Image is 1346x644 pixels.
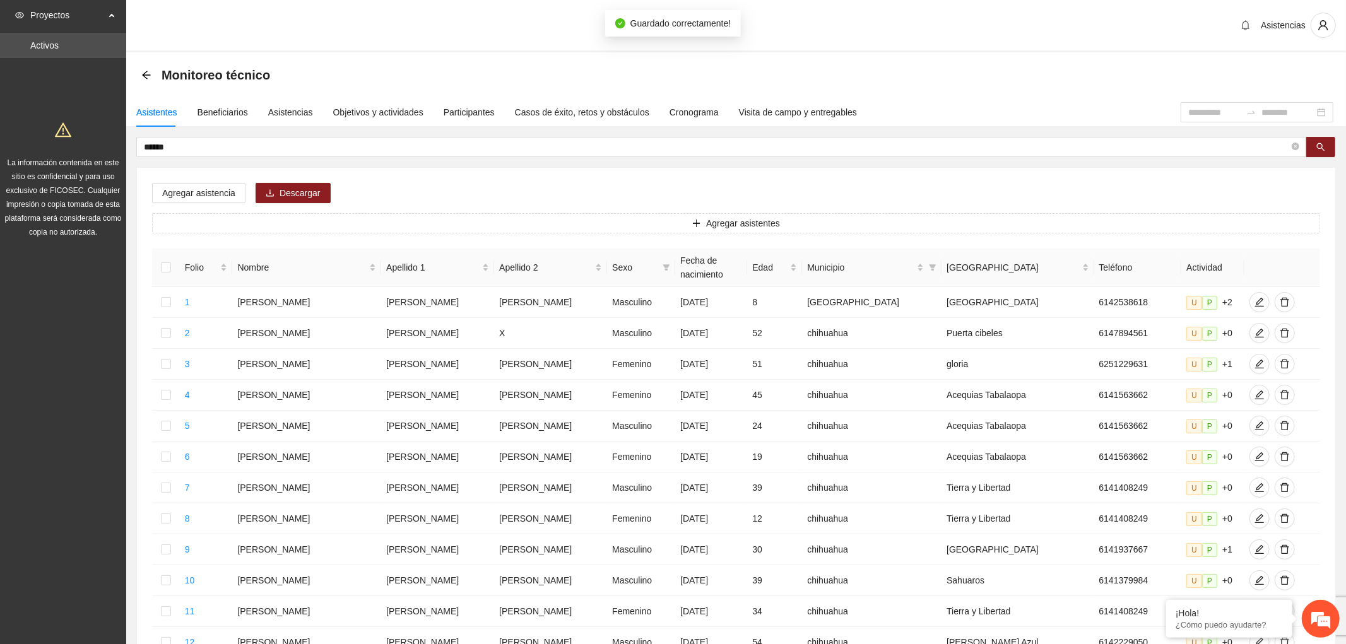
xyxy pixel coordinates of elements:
span: Proyectos [30,3,105,28]
span: Folio [185,261,218,274]
td: Masculino [607,411,675,442]
textarea: Escriba su mensaje y pulse “Intro” [6,344,240,389]
td: 6141408249 [1094,596,1182,627]
th: Municipio [802,249,942,287]
td: 24 [747,411,802,442]
span: bell [1236,20,1255,30]
td: chihuahua [802,380,942,411]
td: 6141379984 [1094,565,1182,596]
span: download [266,189,275,199]
th: Teléfono [1094,249,1182,287]
td: [PERSON_NAME] [494,472,607,503]
td: Femenino [607,503,675,534]
td: [DATE] [675,472,747,503]
span: delete [1275,421,1294,431]
td: [PERSON_NAME] [232,318,381,349]
span: delete [1275,483,1294,493]
span: user [1311,20,1335,31]
span: U [1186,389,1202,402]
td: Sahuaros [942,565,1094,596]
td: [DATE] [675,565,747,596]
td: [PERSON_NAME] [232,349,381,380]
td: chihuahua [802,349,942,380]
td: [PERSON_NAME] [381,503,494,534]
td: chihuahua [802,442,942,472]
button: delete [1275,508,1295,529]
a: 9 [185,544,190,554]
button: edit [1249,447,1270,467]
a: Activos [30,40,59,50]
span: P [1202,419,1217,433]
td: [PERSON_NAME] [494,349,607,380]
td: Acequias Tabalaopa [942,380,1094,411]
div: Back [141,70,151,81]
span: La información contenida en este sitio es confidencial y para uso exclusivo de FICOSEC. Cualquier... [5,158,122,237]
td: chihuahua [802,318,942,349]
span: U [1186,481,1202,495]
a: 6 [185,452,190,462]
span: U [1186,419,1202,433]
div: Asistentes [136,105,177,119]
td: +0 [1181,380,1244,411]
div: Cronograma [670,105,719,119]
span: Edad [752,261,788,274]
td: chihuahua [802,534,942,565]
td: [GEOGRAPHIC_DATA] [802,287,942,318]
button: plusAgregar asistentes [152,213,1320,233]
span: filter [663,264,670,271]
span: U [1186,543,1202,557]
td: [DATE] [675,442,747,472]
td: [PERSON_NAME] [494,534,607,565]
span: filter [929,264,936,271]
span: swap-right [1246,107,1256,117]
td: gloria [942,349,1094,380]
td: [DATE] [675,318,747,349]
td: [PERSON_NAME] [381,318,494,349]
span: delete [1275,575,1294,585]
th: Colonia [942,249,1094,287]
td: chihuahua [802,565,942,596]
button: edit [1249,570,1270,590]
button: delete [1275,416,1295,436]
a: 8 [185,513,190,524]
td: Tierra y Libertad [942,503,1094,534]
button: delete [1275,354,1295,374]
td: [PERSON_NAME] [494,565,607,596]
th: Actividad [1181,249,1244,287]
th: Apellido 2 [494,249,607,287]
span: edit [1250,328,1269,338]
span: P [1202,543,1217,557]
button: user [1311,13,1336,38]
button: edit [1249,416,1270,436]
td: [DATE] [675,596,747,627]
span: Monitoreo técnico [162,65,270,85]
span: Apellido 1 [386,261,480,274]
td: [PERSON_NAME] [494,380,607,411]
td: [PERSON_NAME] [232,565,381,596]
button: edit [1249,354,1270,374]
td: Femenino [607,349,675,380]
span: edit [1250,575,1269,585]
span: P [1202,574,1217,588]
td: +2 [1181,287,1244,318]
td: [DATE] [675,503,747,534]
td: 6141408249 [1094,503,1182,534]
td: Tierra y Libertad [942,596,1094,627]
span: edit [1250,513,1269,524]
div: Participantes [444,105,495,119]
td: 6147894561 [1094,318,1182,349]
div: Casos de éxito, retos y obstáculos [515,105,649,119]
td: [PERSON_NAME] [232,534,381,565]
td: Tierra y Libertad [942,472,1094,503]
a: 5 [185,421,190,431]
span: edit [1250,544,1269,554]
button: edit [1249,292,1270,312]
span: Nombre [237,261,367,274]
span: search [1316,143,1325,153]
span: U [1186,358,1202,372]
td: [PERSON_NAME] [381,472,494,503]
td: Masculino [607,534,675,565]
td: 6141408249 [1094,472,1182,503]
span: Agregar asistentes [706,216,780,230]
span: delete [1275,297,1294,307]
